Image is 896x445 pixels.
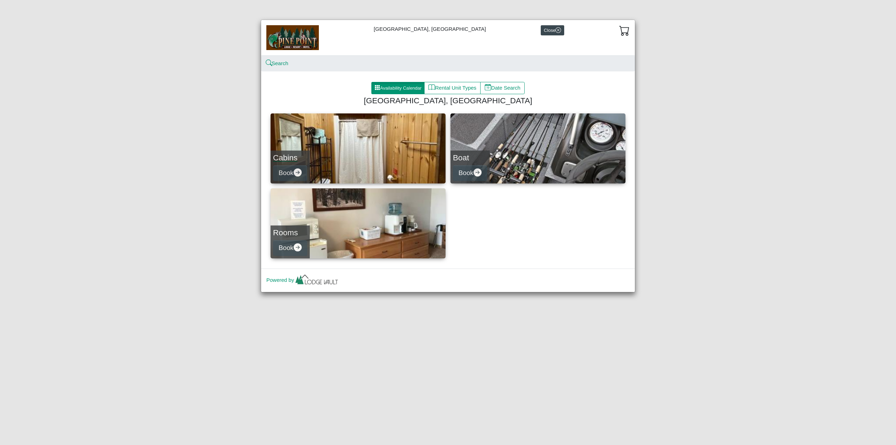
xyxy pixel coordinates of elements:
svg: grid3x3 gap fill [374,85,380,90]
button: Bookarrow right circle fill [273,240,307,256]
button: bookRental Unit Types [424,82,481,95]
h4: Cabins [273,153,307,162]
svg: cart [619,25,630,36]
svg: book [428,84,435,91]
h4: [GEOGRAPHIC_DATA], [GEOGRAPHIC_DATA] [273,96,623,105]
h4: Rooms [273,228,307,237]
button: Bookarrow right circle fill [273,165,307,181]
svg: arrow right circle fill [294,243,302,251]
button: grid3x3 gap fillAvailability Calendar [371,82,425,95]
svg: x circle [555,27,561,33]
h4: Boat [453,153,487,162]
svg: arrow right circle fill [294,168,302,176]
img: lv-small.ca335149.png [294,273,339,288]
a: searchSearch [266,60,288,66]
button: Closex circle [541,25,564,35]
svg: search [266,61,272,66]
img: b144ff98-a7e1-49bd-98da-e9ae77355310.jpg [266,25,319,50]
button: Bookarrow right circle fill [453,165,487,181]
div: [GEOGRAPHIC_DATA], [GEOGRAPHIC_DATA] [261,20,635,55]
button: calendar dateDate Search [480,82,525,95]
svg: calendar date [485,84,491,91]
a: Powered by [266,277,339,283]
svg: arrow right circle fill [474,168,482,176]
